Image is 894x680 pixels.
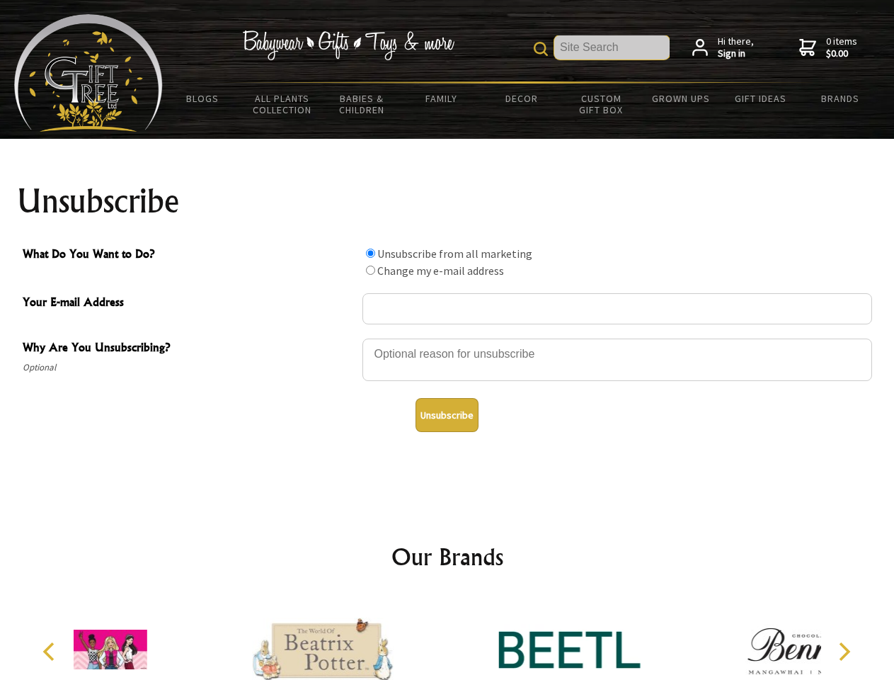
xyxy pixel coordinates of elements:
label: Unsubscribe from all marketing [377,246,532,261]
span: Why Are You Unsubscribing? [23,339,355,359]
button: Unsubscribe [416,398,478,432]
textarea: Why Are You Unsubscribing? [362,339,872,381]
h2: Our Brands [28,540,866,574]
a: Decor [481,84,561,113]
button: Previous [35,636,67,667]
a: Gift Ideas [721,84,801,113]
input: What Do You Want to Do? [366,266,375,275]
span: Your E-mail Address [23,293,355,314]
strong: $0.00 [826,47,857,60]
input: What Do You Want to Do? [366,249,375,258]
button: Next [828,636,859,667]
a: Custom Gift Box [561,84,641,125]
a: 0 items$0.00 [799,35,857,60]
input: Site Search [554,35,670,59]
h1: Unsubscribe [17,184,878,218]
img: Babywear - Gifts - Toys & more [242,30,454,60]
strong: Sign in [718,47,754,60]
span: Hi there, [718,35,754,60]
a: Family [402,84,482,113]
label: Change my e-mail address [377,263,504,278]
span: 0 items [826,35,857,60]
a: All Plants Collection [243,84,323,125]
input: Your E-mail Address [362,293,872,324]
img: Babyware - Gifts - Toys and more... [14,14,163,132]
a: Babies & Children [322,84,402,125]
a: Hi there,Sign in [692,35,754,60]
span: What Do You Want to Do? [23,245,355,266]
img: product search [534,42,548,56]
a: Grown Ups [641,84,721,113]
span: Optional [23,359,355,376]
a: Brands [801,84,881,113]
a: BLOGS [163,84,243,113]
